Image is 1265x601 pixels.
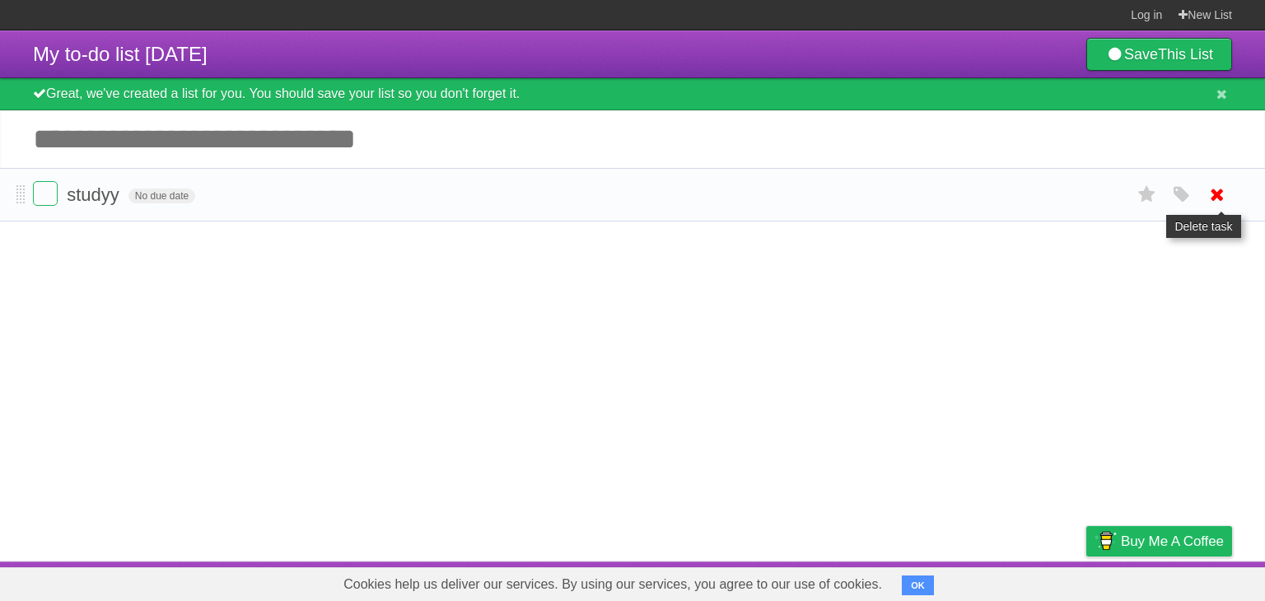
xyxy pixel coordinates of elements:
a: Suggest a feature [1128,566,1232,597]
b: This List [1158,46,1213,63]
a: Developers [922,566,988,597]
a: SaveThis List [1086,38,1232,71]
a: Terms [1009,566,1045,597]
button: OK [902,575,934,595]
span: Buy me a coffee [1121,527,1224,556]
span: Cookies help us deliver our services. By using our services, you agree to our use of cookies. [327,568,899,601]
a: Buy me a coffee [1086,526,1232,557]
span: No due date [128,189,195,203]
img: Buy me a coffee [1095,527,1117,555]
span: My to-do list [DATE] [33,43,208,65]
label: Star task [1132,181,1163,208]
label: Done [33,181,58,206]
a: Privacy [1065,566,1108,597]
a: About [867,566,902,597]
span: studyy [67,184,124,205]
